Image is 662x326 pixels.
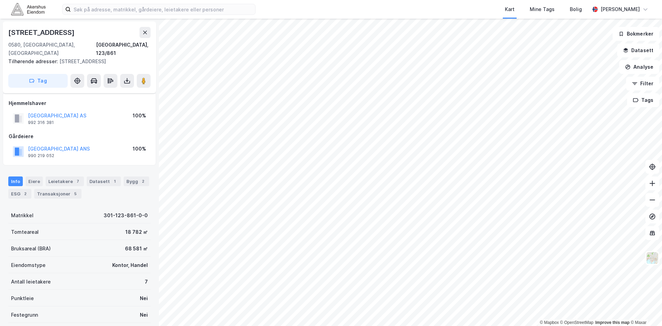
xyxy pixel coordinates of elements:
[9,99,150,107] div: Hjemmelshaver
[619,60,659,74] button: Analyse
[627,93,659,107] button: Tags
[104,211,148,220] div: 301-123-861-0-0
[11,3,46,15] img: akershus-eiendom-logo.9091f326c980b4bce74ccdd9f866810c.svg
[8,58,59,64] span: Tilhørende adresser:
[11,311,38,319] div: Festegrunn
[626,77,659,90] button: Filter
[133,112,146,120] div: 100%
[140,294,148,303] div: Nei
[8,57,145,66] div: [STREET_ADDRESS]
[11,261,46,269] div: Eiendomstype
[46,176,84,186] div: Leietakere
[8,27,76,38] div: [STREET_ADDRESS]
[530,5,555,13] div: Mine Tags
[140,311,148,319] div: Nei
[22,190,29,197] div: 2
[71,4,255,15] input: Søk på adresse, matrikkel, gårdeiere, leietakere eller personer
[140,178,146,185] div: 2
[112,261,148,269] div: Kontor, Handel
[87,176,121,186] div: Datasett
[646,251,659,265] img: Z
[8,74,68,88] button: Tag
[11,245,51,253] div: Bruksareal (BRA)
[505,5,515,13] div: Kart
[96,41,151,57] div: [GEOGRAPHIC_DATA], 123/861
[560,320,594,325] a: OpenStreetMap
[74,178,81,185] div: 7
[34,189,81,199] div: Transaksjoner
[8,176,23,186] div: Info
[613,27,659,41] button: Bokmerker
[9,132,150,141] div: Gårdeiere
[8,189,31,199] div: ESG
[125,228,148,236] div: 18 782 ㎡
[595,320,630,325] a: Improve this map
[124,176,149,186] div: Bygg
[617,44,659,57] button: Datasett
[570,5,582,13] div: Bolig
[11,278,51,286] div: Antall leietakere
[11,228,39,236] div: Tomteareal
[11,294,34,303] div: Punktleie
[125,245,148,253] div: 68 581 ㎡
[72,190,79,197] div: 5
[11,211,33,220] div: Matrikkel
[540,320,559,325] a: Mapbox
[627,293,662,326] iframe: Chat Widget
[26,176,43,186] div: Eiere
[627,293,662,326] div: Kontrollprogram for chat
[111,178,118,185] div: 1
[133,145,146,153] div: 100%
[8,41,96,57] div: 0580, [GEOGRAPHIC_DATA], [GEOGRAPHIC_DATA]
[28,153,54,159] div: 990 219 052
[145,278,148,286] div: 7
[28,120,54,125] div: 992 316 381
[601,5,640,13] div: [PERSON_NAME]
